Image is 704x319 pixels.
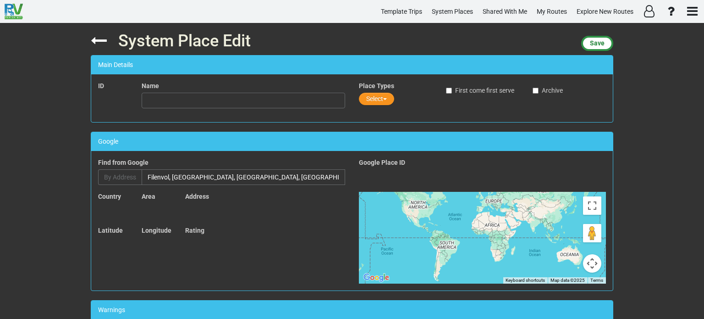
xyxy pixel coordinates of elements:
[432,8,473,15] span: System Places
[98,192,121,201] label: Country
[583,224,601,242] button: Drag Pegman onto the map to open Street View
[377,3,426,21] a: Template Trips
[142,226,171,235] label: Longitude
[533,3,571,21] a: My Routes
[550,278,585,283] span: Map data ©2025
[533,88,539,94] input: Archive
[583,196,601,215] button: Toggle fullscreen view
[446,86,514,95] label: First come first serve
[478,3,531,21] a: Shared With Me
[98,226,123,235] label: Latitude
[581,36,613,51] button: Save
[185,192,209,201] label: Address
[361,272,391,284] img: Google
[428,3,477,21] a: System Places
[381,8,422,15] span: Template Trips
[91,56,613,74] div: Main Details
[142,81,159,90] label: Name
[359,93,394,105] button: Select
[185,226,204,235] label: Rating
[577,8,633,15] span: Explore New Routes
[572,3,638,21] a: Explore New Routes
[533,86,563,95] label: Archive
[483,8,527,15] span: Shared With Me
[142,169,345,185] input: Enter a location
[98,169,142,185] div: By Address
[446,88,452,94] input: First come first serve
[506,277,545,284] button: Keyboard shortcuts
[91,132,613,151] div: Google
[583,254,601,273] button: Map camera controls
[142,192,155,201] label: Area
[118,31,251,50] span: System Place Edit
[5,4,23,19] img: RvPlanetLogo.png
[361,272,391,284] a: Open this area in Google Maps (opens a new window)
[98,158,148,167] label: Find from Google
[537,8,567,15] span: My Routes
[104,173,136,181] span: By Address
[359,158,405,167] label: Google Place ID
[590,39,605,47] span: Save
[590,278,603,283] a: Terms
[98,81,104,90] label: ID
[359,81,394,90] label: Place Types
